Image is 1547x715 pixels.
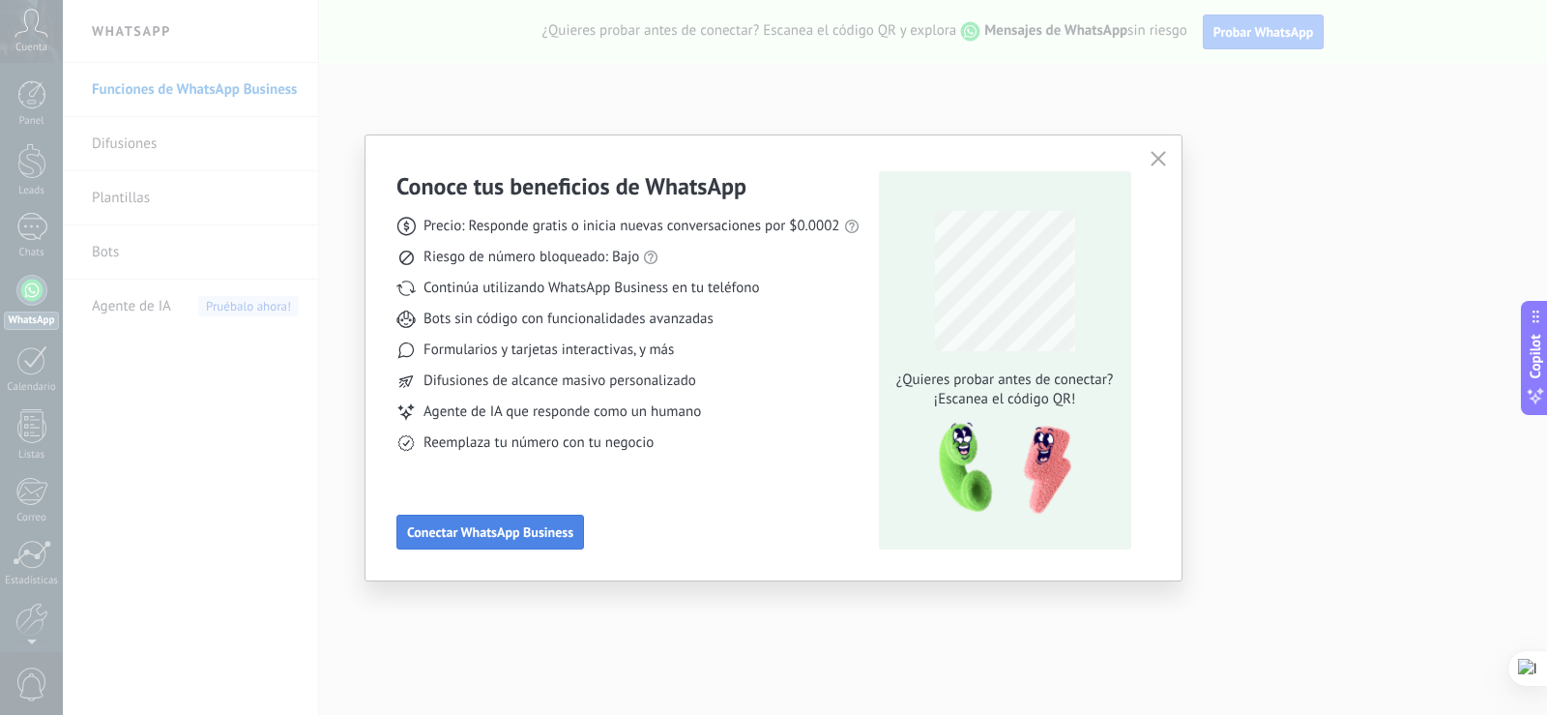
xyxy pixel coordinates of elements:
span: Riesgo de número bloqueado: Bajo [423,248,639,267]
span: Copilot [1526,334,1545,378]
span: ¡Escanea el código QR! [890,390,1119,409]
h3: Conoce tus beneficios de WhatsApp [396,171,746,201]
span: Reemplaza tu número con tu negocio [423,433,654,453]
span: Difusiones de alcance masivo personalizado [423,372,696,391]
span: Formularios y tarjetas interactivas, y más [423,341,674,360]
button: Conectar WhatsApp Business [396,515,584,550]
img: qr-pic-1x.png [922,417,1075,521]
span: Continúa utilizando WhatsApp Business en tu teléfono [423,279,759,298]
span: Bots sin código con funcionalidades avanzadas [423,310,714,329]
span: ¿Quieres probar antes de conectar? [890,371,1119,390]
span: Conectar WhatsApp Business [407,525,573,539]
span: Agente de IA que responde como un humano [423,402,701,422]
span: Precio: Responde gratis o inicia nuevas conversaciones por $0.0002 [423,217,840,236]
